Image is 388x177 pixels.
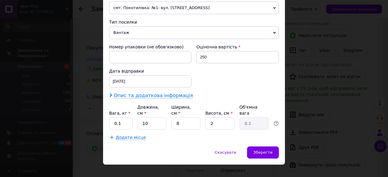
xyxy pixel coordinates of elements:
[114,93,193,99] span: Опис та додаткова інформація
[171,105,191,116] label: Ширина, см
[109,2,279,14] span: смт. Покотилівка: №1: вул. [STREET_ADDRESS]
[109,44,192,50] div: Номер упаковки (не обов'язково)
[116,135,146,140] span: Додати місце
[109,68,192,74] div: Дата відправки
[239,104,269,116] div: Об'ємна вага
[215,150,236,155] span: Скасувати
[196,44,279,50] div: Оціночна вартість
[109,20,137,25] span: Тип посилки
[253,150,273,155] span: Зберегти
[137,105,159,116] label: Довжина, см
[109,26,279,39] span: Вантаж
[109,111,130,116] label: Вага, кг
[205,111,232,116] label: Висота, см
